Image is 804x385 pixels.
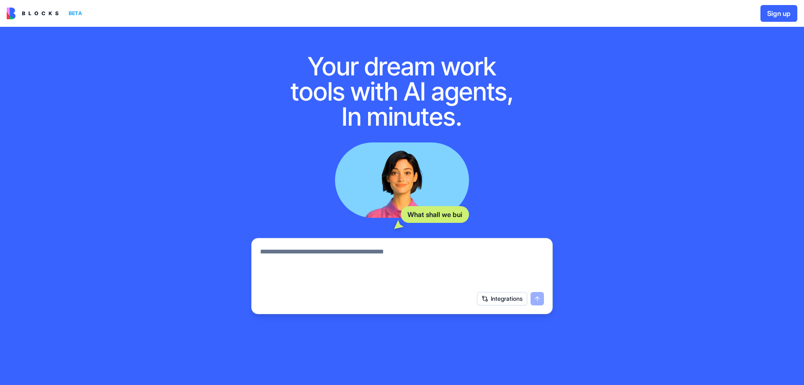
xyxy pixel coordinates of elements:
button: Sign up [760,5,797,22]
div: BETA [65,8,85,19]
a: BETA [7,8,85,19]
div: What shall we bui [401,206,469,223]
img: logo [7,8,59,19]
h1: Your dream work tools with AI agents, In minutes. [281,54,523,129]
button: Integrations [477,292,527,305]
